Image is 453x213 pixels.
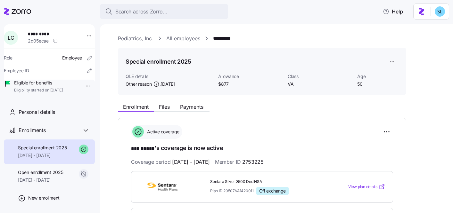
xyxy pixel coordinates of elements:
[126,58,191,66] h1: Special enrollment 2025
[378,5,408,18] button: Help
[348,184,385,190] a: View plan details
[118,35,153,43] a: Pediatrics, Inc.
[145,129,179,135] span: Active coverage
[357,73,399,80] span: Age
[210,188,254,193] span: Plan ID: 20507VA1420011
[218,73,283,80] span: Allowance
[18,152,67,159] span: [DATE] - [DATE]
[115,8,167,16] span: Search across Zorro...
[172,158,210,166] span: [DATE] - [DATE]
[288,81,352,87] span: VA
[18,145,67,151] span: Special enrollment 2025
[288,73,352,80] span: Class
[180,104,203,109] span: Payments
[4,55,12,61] span: Role
[62,55,82,61] span: Employee
[8,35,14,40] span: L G
[159,104,170,109] span: Files
[161,81,175,87] span: [DATE]
[139,179,185,194] img: Sentara Health Plans
[123,104,149,109] span: Enrollment
[166,35,200,43] a: All employees
[19,126,45,134] span: Enrollments
[126,73,213,80] span: QLE details
[18,169,63,176] span: Open enrollment 2025
[383,8,403,15] span: Help
[28,38,49,44] span: 2d05ecae
[357,81,399,87] span: 50
[126,81,175,87] span: Other reason ,
[14,80,63,86] span: Eligible for benefits
[348,184,377,190] span: View plan details
[242,158,264,166] span: 2753225
[259,188,286,194] span: Off exchange
[28,195,60,201] span: New enrollment
[80,67,82,74] span: -
[100,4,228,19] button: Search across Zorro...
[4,67,29,74] span: Employee ID
[131,158,210,166] span: Coverage period
[18,177,63,183] span: [DATE] - [DATE]
[14,88,63,93] span: Eligibility started on [DATE]
[210,179,322,185] span: Sentara Silver 3500 Ded HSA
[131,144,393,153] h1: 's coverage is now active
[215,158,264,166] span: Member ID
[218,81,283,87] span: $877
[435,6,445,17] img: 7c620d928e46699fcfb78cede4daf1d1
[19,108,55,116] span: Personal details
